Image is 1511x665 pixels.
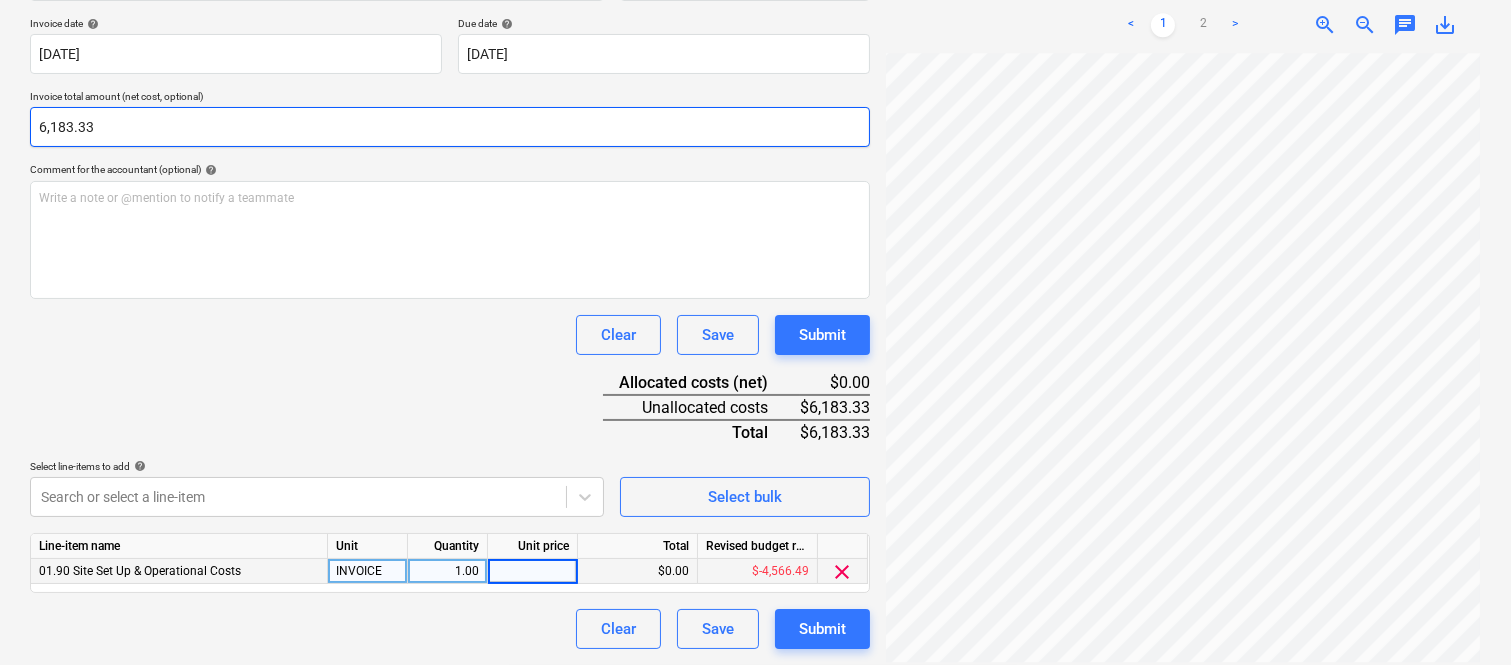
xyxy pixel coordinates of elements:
button: Submit [775,315,870,355]
span: help [497,18,513,30]
div: INVOICE [328,559,408,584]
div: Submit [799,322,846,348]
span: help [201,164,217,176]
input: Invoice date not specified [30,34,442,74]
button: Save [677,609,759,649]
button: Save [677,315,759,355]
input: Due date not specified [458,34,870,74]
div: $-4,566.49 [698,559,818,584]
div: Quantity [408,534,488,559]
div: $6,183.33 [800,395,870,420]
div: Clear [601,322,636,348]
div: Revised budget remaining [698,534,818,559]
div: Select line-items to add [30,460,604,473]
div: Save [702,616,734,642]
button: Clear [576,315,661,355]
div: Invoice date [30,17,442,30]
span: 01.90 Site Set Up & Operational Costs [39,564,241,578]
div: Allocated costs (net) [603,371,800,395]
div: Unallocated costs [603,395,800,420]
iframe: Chat Widget [1411,569,1511,665]
button: Clear [576,609,661,649]
div: Line-item name [31,534,328,559]
span: help [130,460,146,472]
span: help [83,18,99,30]
div: 1.00 [416,559,479,584]
div: Total [603,420,800,444]
span: clear [831,560,855,584]
div: Total [578,534,698,559]
p: Invoice total amount (net cost, optional) [30,90,870,107]
button: Select bulk [620,477,870,517]
div: Clear [601,616,636,642]
div: $0.00 [800,371,870,395]
div: Unit [328,534,408,559]
div: $0.00 [578,559,698,584]
div: $6,183.33 [800,420,870,444]
div: Select bulk [708,484,782,510]
div: Due date [458,17,870,30]
div: Comment for the accountant (optional) [30,163,870,176]
div: Unit price [488,534,578,559]
div: Save [702,322,734,348]
input: Invoice total amount (net cost, optional) [30,107,870,147]
button: Submit [775,609,870,649]
div: Submit [799,616,846,642]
